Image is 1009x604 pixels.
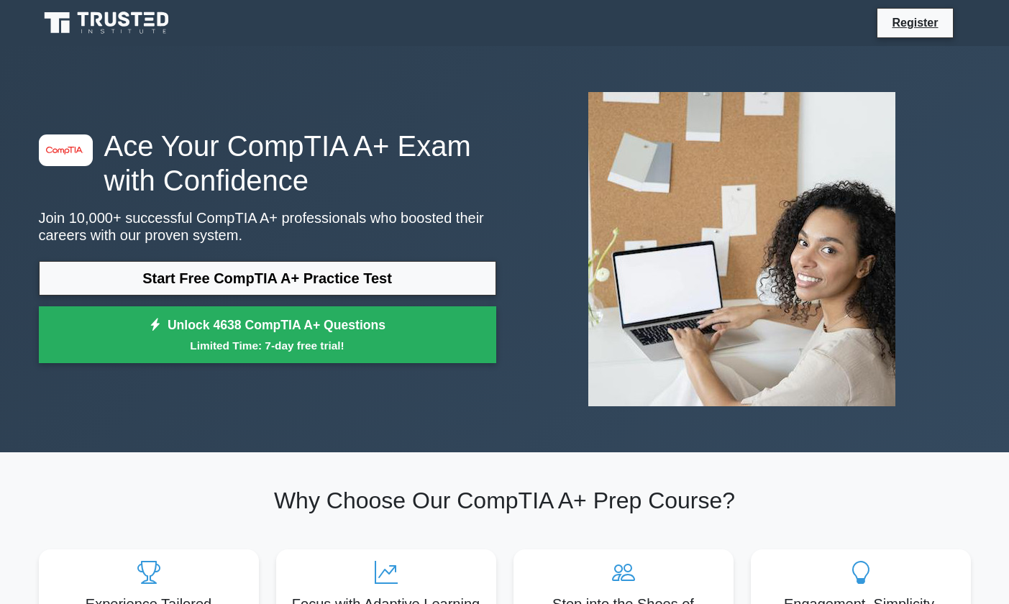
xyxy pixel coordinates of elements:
a: Unlock 4638 CompTIA A+ QuestionsLimited Time: 7-day free trial! [39,306,496,364]
a: Start Free CompTIA A+ Practice Test [39,261,496,296]
p: Join 10,000+ successful CompTIA A+ professionals who boosted their careers with our proven system. [39,209,496,244]
h2: Why Choose Our CompTIA A+ Prep Course? [39,487,971,514]
small: Limited Time: 7-day free trial! [57,337,478,354]
h1: Ace Your CompTIA A+ Exam with Confidence [39,129,496,198]
a: Register [883,14,946,32]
